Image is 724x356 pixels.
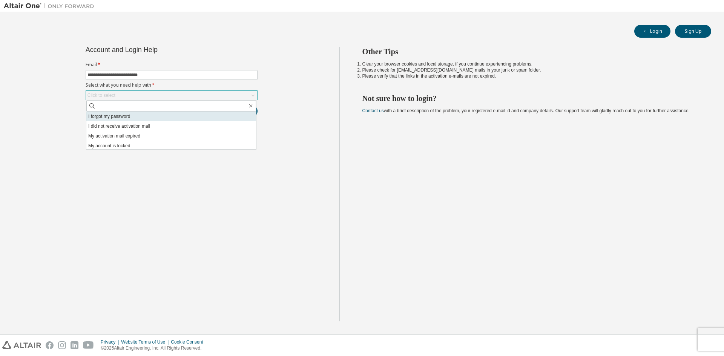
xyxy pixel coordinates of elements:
[86,62,258,68] label: Email
[121,339,171,345] div: Website Terms of Use
[362,73,698,79] li: Please verify that the links in the activation e-mails are not expired.
[171,339,207,345] div: Cookie Consent
[83,341,94,349] img: youtube.svg
[2,341,41,349] img: altair_logo.svg
[101,339,121,345] div: Privacy
[634,25,670,38] button: Login
[362,47,698,57] h2: Other Tips
[4,2,98,10] img: Altair One
[362,93,698,103] h2: Not sure how to login?
[362,108,690,113] span: with a brief description of the problem, your registered e-mail id and company details. Our suppo...
[675,25,711,38] button: Sign Up
[101,345,208,351] p: © 2025 Altair Engineering, Inc. All Rights Reserved.
[362,108,384,113] a: Contact us
[58,341,66,349] img: instagram.svg
[86,112,256,121] li: I forgot my password
[86,47,223,53] div: Account and Login Help
[46,341,54,349] img: facebook.svg
[362,67,698,73] li: Please check for [EMAIL_ADDRESS][DOMAIN_NAME] mails in your junk or spam folder.
[71,341,78,349] img: linkedin.svg
[86,91,257,100] div: Click to select
[362,61,698,67] li: Clear your browser cookies and local storage, if you continue experiencing problems.
[86,82,258,88] label: Select what you need help with
[87,92,115,98] div: Click to select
